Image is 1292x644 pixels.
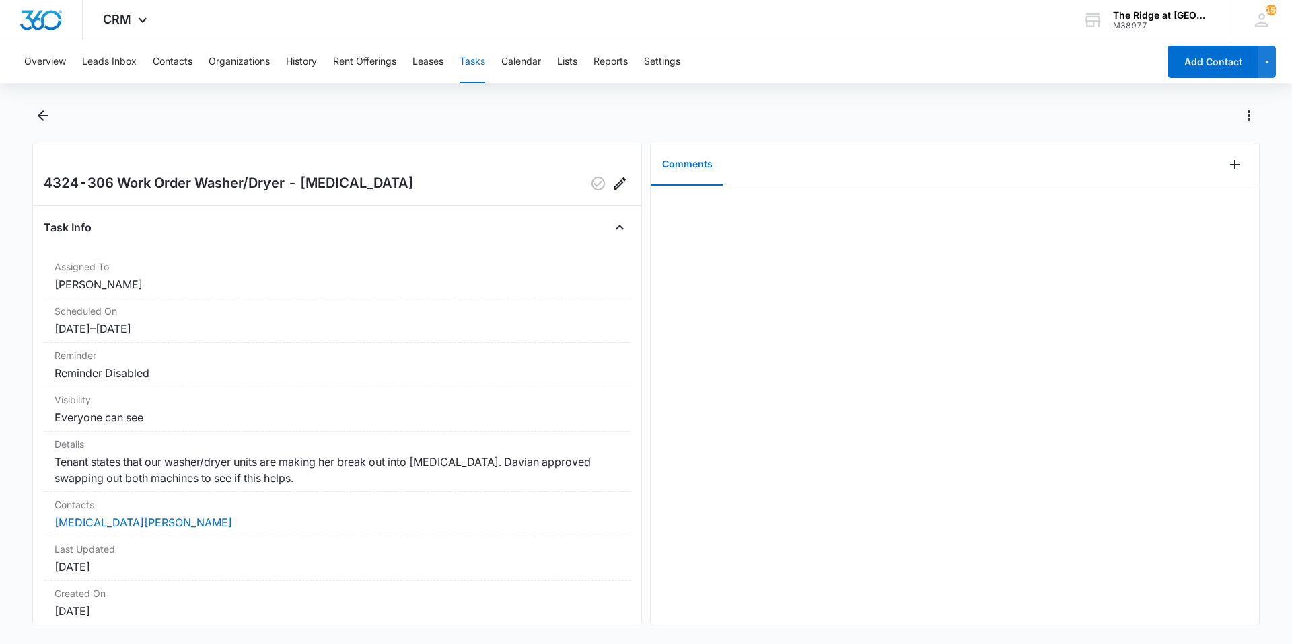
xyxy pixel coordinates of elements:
[1266,5,1277,15] span: 150
[286,40,317,83] button: History
[55,586,620,600] dt: Created On
[1266,5,1277,15] div: notifications count
[82,40,137,83] button: Leads Inbox
[55,437,620,451] dt: Details
[1224,154,1246,175] button: Add Comment
[44,298,631,343] div: Scheduled On[DATE]–[DATE]
[44,219,92,235] h4: Task Info
[1168,46,1258,78] button: Add Contact
[55,393,620,407] dt: Visibility
[651,144,723,186] button: Comments
[44,254,631,298] div: Assigned To[PERSON_NAME]
[44,173,414,194] h2: 4324-306 Work Order Washer/Dryer - [MEDICAL_DATA]
[1113,10,1211,21] div: account name
[32,105,53,126] button: Back
[55,365,620,381] dd: Reminder Disabled
[609,216,631,238] button: Close
[55,559,620,575] dd: [DATE]
[55,321,620,337] dd: [DATE] – [DATE]
[209,40,270,83] button: Organizations
[44,581,631,625] div: Created On[DATE]
[153,40,192,83] button: Contacts
[1238,105,1260,126] button: Actions
[44,343,631,387] div: ReminderReminder Disabled
[644,40,680,83] button: Settings
[44,492,631,536] div: Contacts[MEDICAL_DATA][PERSON_NAME]
[609,173,631,194] button: Edit
[44,432,631,492] div: DetailsTenant states that our washer/dryer units are making her break out into [MEDICAL_DATA]. Da...
[594,40,628,83] button: Reports
[55,516,232,529] a: [MEDICAL_DATA][PERSON_NAME]
[501,40,541,83] button: Calendar
[55,542,620,556] dt: Last Updated
[103,12,131,26] span: CRM
[460,40,485,83] button: Tasks
[55,348,620,362] dt: Reminder
[55,409,620,426] dd: Everyone can see
[557,40,577,83] button: Lists
[44,387,631,432] div: VisibilityEveryone can see
[55,497,620,512] dt: Contacts
[55,603,620,619] dd: [DATE]
[55,454,620,486] dd: Tenant states that our washer/dryer units are making her break out into [MEDICAL_DATA]. Davian ap...
[55,276,620,292] dd: [PERSON_NAME]
[55,304,620,318] dt: Scheduled On
[44,536,631,581] div: Last Updated[DATE]
[333,40,396,83] button: Rent Offerings
[412,40,443,83] button: Leases
[24,40,66,83] button: Overview
[55,259,620,274] dt: Assigned To
[1113,21,1211,30] div: account id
